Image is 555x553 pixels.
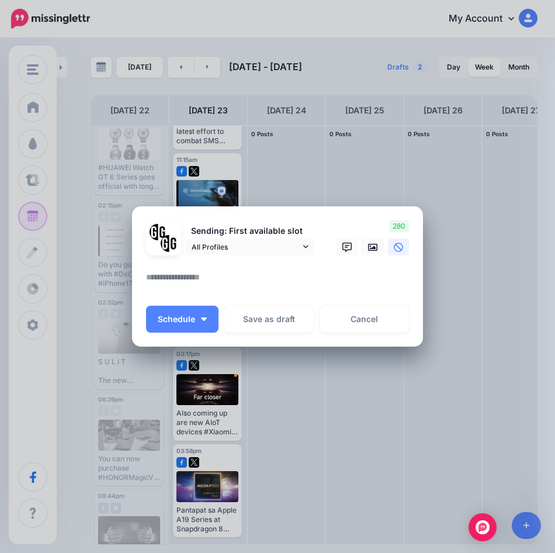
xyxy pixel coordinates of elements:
[469,513,497,541] div: Open Intercom Messenger
[158,315,195,323] span: Schedule
[224,306,314,333] button: Save as draft
[186,239,314,255] a: All Profiles
[389,220,409,232] span: 280
[186,224,314,238] p: Sending: First available slot
[192,241,300,253] span: All Profiles
[201,317,207,321] img: arrow-down-white.png
[320,306,409,333] a: Cancel
[161,235,178,252] img: JT5sWCfR-79925.png
[150,224,166,241] img: 353459792_649996473822713_4483302954317148903_n-bsa138318.png
[146,306,218,333] button: Schedule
